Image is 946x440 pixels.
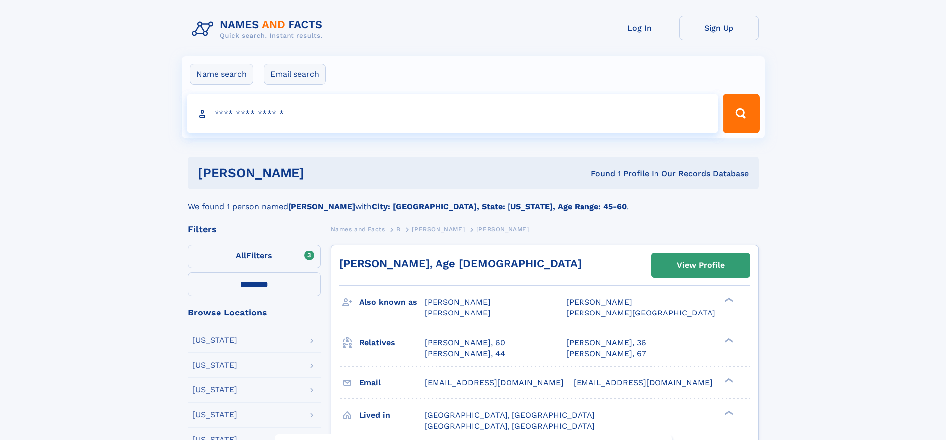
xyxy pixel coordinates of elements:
[425,337,505,348] a: [PERSON_NAME], 60
[359,294,425,311] h3: Also known as
[396,223,401,235] a: B
[264,64,326,85] label: Email search
[188,16,331,43] img: Logo Names and Facts
[425,421,595,431] span: [GEOGRAPHIC_DATA], [GEOGRAPHIC_DATA]
[566,297,632,307] span: [PERSON_NAME]
[188,189,759,213] div: We found 1 person named with .
[396,226,401,233] span: B
[723,94,759,133] button: Search Button
[288,202,355,211] b: [PERSON_NAME]
[722,337,734,343] div: ❯
[476,226,529,233] span: [PERSON_NAME]
[412,223,465,235] a: [PERSON_NAME]
[188,225,321,234] div: Filters
[236,251,246,260] span: All
[359,375,425,391] h3: Email
[359,407,425,424] h3: Lived in
[198,167,448,179] h1: [PERSON_NAME]
[722,297,734,303] div: ❯
[722,377,734,383] div: ❯
[425,308,491,317] span: [PERSON_NAME]
[425,378,564,387] span: [EMAIL_ADDRESS][DOMAIN_NAME]
[566,337,646,348] a: [PERSON_NAME], 36
[359,334,425,351] h3: Relatives
[600,16,679,40] a: Log In
[372,202,627,211] b: City: [GEOGRAPHIC_DATA], State: [US_STATE], Age Range: 45-60
[425,348,505,359] a: [PERSON_NAME], 44
[447,168,749,179] div: Found 1 Profile In Our Records Database
[412,226,465,233] span: [PERSON_NAME]
[425,297,491,307] span: [PERSON_NAME]
[339,257,582,270] a: [PERSON_NAME], Age [DEMOGRAPHIC_DATA]
[187,94,719,133] input: search input
[188,245,321,268] label: Filters
[192,411,237,419] div: [US_STATE]
[190,64,253,85] label: Name search
[574,378,713,387] span: [EMAIL_ADDRESS][DOMAIN_NAME]
[679,16,759,40] a: Sign Up
[192,386,237,394] div: [US_STATE]
[188,308,321,317] div: Browse Locations
[677,254,725,277] div: View Profile
[566,308,715,317] span: [PERSON_NAME][GEOGRAPHIC_DATA]
[192,361,237,369] div: [US_STATE]
[425,410,595,420] span: [GEOGRAPHIC_DATA], [GEOGRAPHIC_DATA]
[192,336,237,344] div: [US_STATE]
[652,253,750,277] a: View Profile
[722,409,734,416] div: ❯
[566,348,646,359] a: [PERSON_NAME], 67
[331,223,385,235] a: Names and Facts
